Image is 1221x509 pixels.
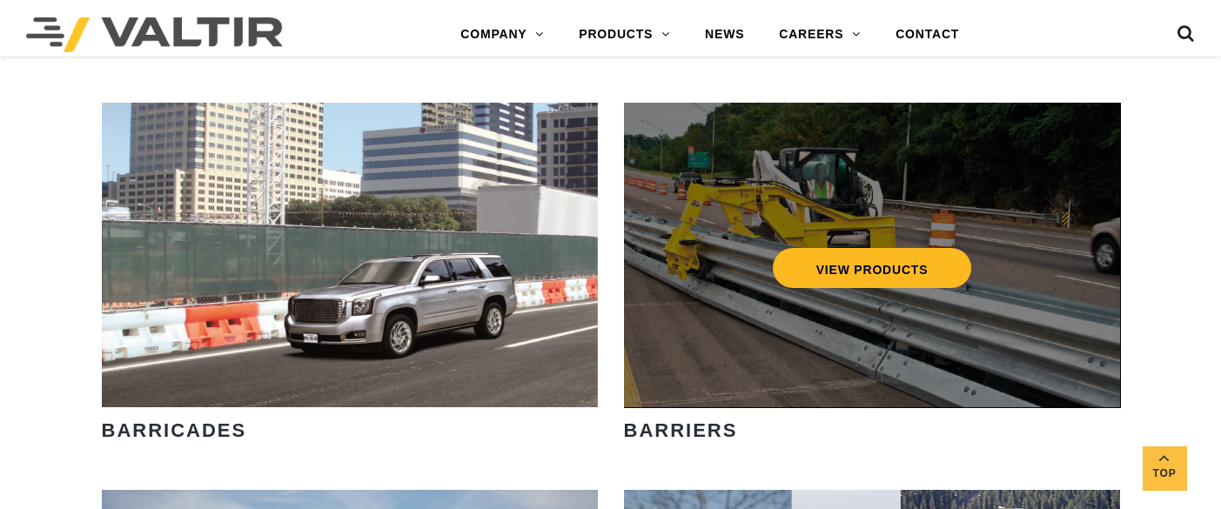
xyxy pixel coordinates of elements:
[624,419,738,441] strong: BARRIERS
[878,17,976,52] a: CONTACT
[688,17,761,52] a: NEWS
[102,419,247,441] strong: BARRICADES
[443,17,561,52] a: COMPANY
[772,248,971,288] a: VIEW PRODUCTS
[1143,446,1186,490] a: Top
[26,17,283,52] img: Valtir
[1143,464,1186,484] span: Top
[761,17,878,52] a: CAREERS
[561,17,688,52] a: PRODUCTS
